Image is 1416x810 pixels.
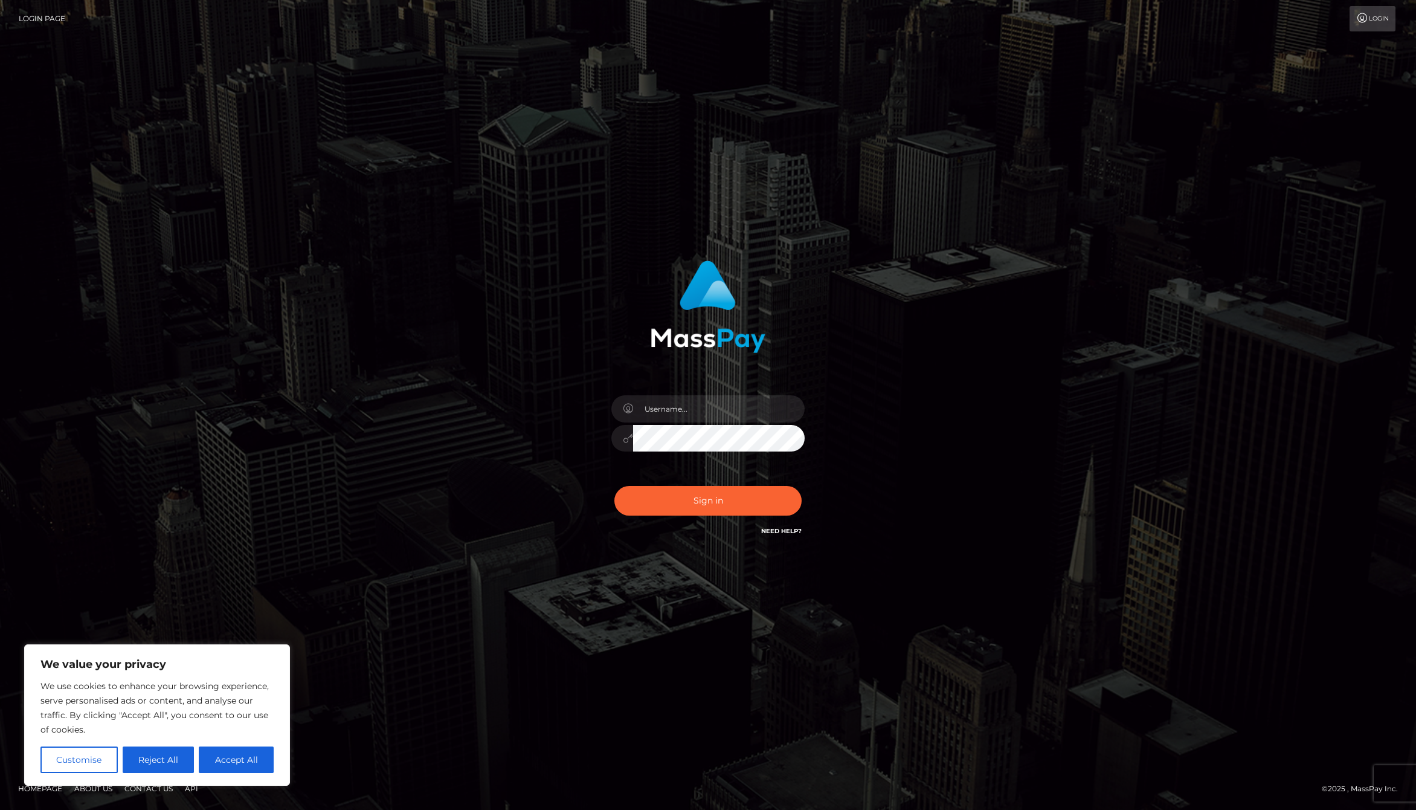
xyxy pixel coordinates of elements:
[1350,6,1395,31] a: Login
[123,747,195,773] button: Reject All
[1322,782,1407,795] div: © 2025 , MassPay Inc.
[19,6,65,31] a: Login Page
[633,395,805,423] input: Username...
[24,644,290,786] div: We value your privacy
[180,779,203,798] a: API
[40,657,274,672] p: We value your privacy
[13,779,67,798] a: Homepage
[614,486,802,516] button: Sign in
[40,747,118,773] button: Customise
[199,747,274,773] button: Accept All
[651,261,765,353] img: MassPay Login
[761,527,802,535] a: Need Help?
[120,779,178,798] a: Contact Us
[40,679,274,737] p: We use cookies to enhance your browsing experience, serve personalised ads or content, and analys...
[69,779,117,798] a: About Us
